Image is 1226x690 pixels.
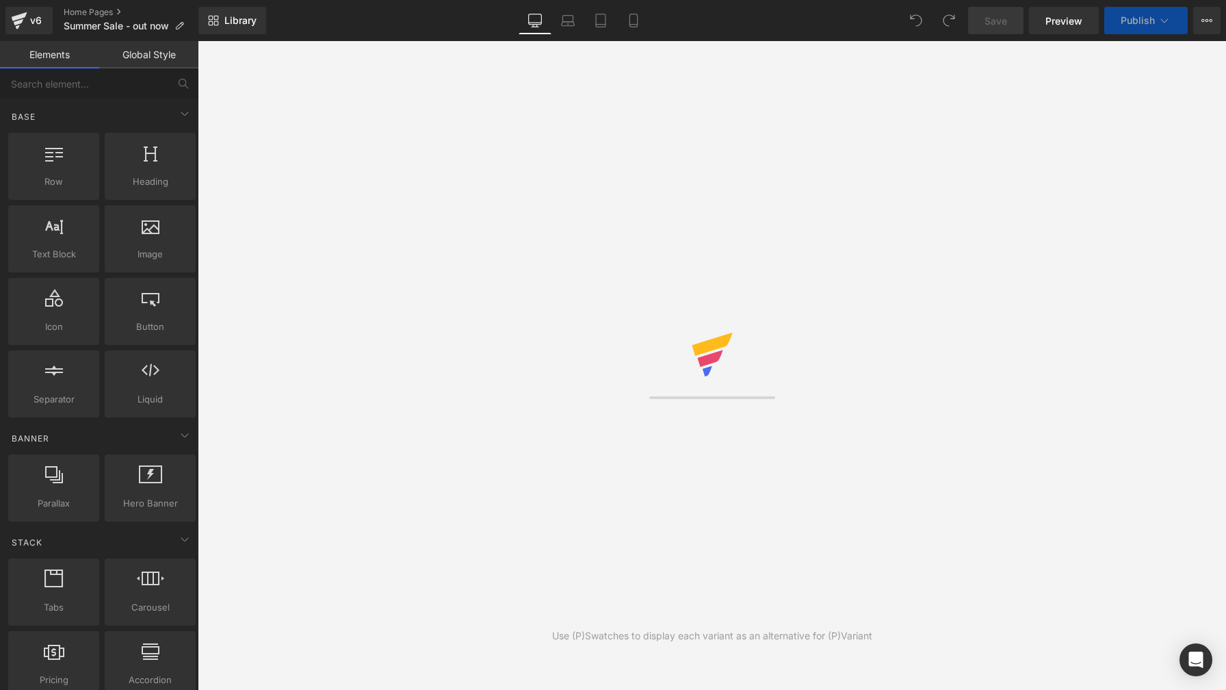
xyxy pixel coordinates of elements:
span: Publish [1121,15,1155,26]
span: Heading [109,175,192,189]
a: Desktop [519,7,551,34]
span: Carousel [109,600,192,615]
div: Open Intercom Messenger [1179,643,1212,676]
span: Base [10,110,37,123]
span: Row [12,175,95,189]
span: Summer Sale - out now [64,21,169,31]
span: Text Block [12,247,95,261]
span: Pricing [12,673,95,687]
button: Publish [1104,7,1188,34]
button: Redo [935,7,963,34]
a: Laptop [551,7,584,34]
div: Use (P)Swatches to display each variant as an alternative for (P)Variant [552,628,872,643]
span: Separator [12,392,95,407]
div: v6 [27,12,44,29]
a: New Library [198,7,266,34]
span: Library [224,14,257,27]
a: Tablet [584,7,617,34]
button: More [1193,7,1221,34]
a: v6 [5,7,53,34]
button: Undo [902,7,930,34]
span: Banner [10,432,51,445]
span: Button [109,320,192,334]
a: Home Pages [64,7,198,18]
span: Save [984,14,1007,28]
span: Parallax [12,496,95,511]
span: Accordion [109,673,192,687]
span: Preview [1045,14,1082,28]
span: Icon [12,320,95,334]
span: Stack [10,536,44,549]
a: Preview [1029,7,1099,34]
span: Tabs [12,600,95,615]
span: Liquid [109,392,192,407]
span: Hero Banner [109,496,192,511]
a: Global Style [99,41,198,68]
a: Mobile [617,7,650,34]
span: Image [109,247,192,261]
